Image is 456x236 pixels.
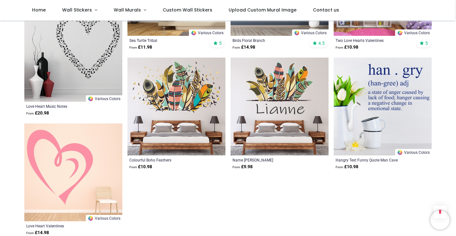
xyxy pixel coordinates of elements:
[26,110,49,116] strong: £ 20.98
[86,215,122,221] a: Various Colors
[189,29,225,36] a: Various Colors
[232,38,308,43] a: Birds Floral Branch
[114,7,141,13] span: Wall Murals
[292,29,329,36] a: Various Colors
[129,46,137,49] span: From
[313,7,339,13] span: Contact us
[232,46,240,49] span: From
[430,210,450,230] iframe: Brevo live chat
[26,230,49,236] strong: £ 14.98
[336,157,411,162] a: Hangry Text Funny Quote Man Cave Kitchen
[232,157,308,162] a: Name [PERSON_NAME]
[395,29,432,36] a: Various Colors
[129,165,137,169] span: From
[191,30,197,36] img: Color Wheel
[397,150,403,155] img: Color Wheel
[24,4,122,102] img: Love Heart Music Notes Wall Sticker
[129,44,152,51] strong: £ 11.98
[397,30,403,36] img: Color Wheel
[336,44,358,51] strong: £ 10.98
[129,157,205,162] a: Colourful Boho Feathers
[26,223,102,228] a: Love Heart Valentines
[62,7,92,13] span: Wall Stickers
[24,123,122,221] img: Love Heart Valentines Wall Sticker
[334,58,432,155] img: Hangry Text Funny Quote Man Cave Kitchen Wall Sticker
[395,149,432,155] a: Various Colors
[232,44,255,51] strong: £ 14.98
[318,40,325,46] span: 4.5
[232,165,240,169] span: From
[26,112,34,115] span: From
[127,58,225,155] img: Colourful Boho Feathers Wall Sticker
[129,38,205,43] a: Sea Turtle Tribal
[26,104,102,109] a: Love Heart Music Notes
[32,7,46,13] span: Home
[129,164,152,170] strong: £ 10.98
[336,164,358,170] strong: £ 10.98
[336,38,411,43] a: Two Love Hearts Valentines
[88,96,94,102] img: Color Wheel
[229,7,297,13] span: Upload Custom Mural Image
[26,231,34,235] span: From
[231,58,329,155] img: Personalised Name Boho Feathers Wall Sticker
[88,216,94,221] img: Color Wheel
[336,165,343,169] span: From
[163,7,212,13] span: Custom Wall Stickers
[336,46,343,49] span: From
[232,164,253,170] strong: £ 9.98
[294,30,300,36] img: Color Wheel
[219,40,222,46] span: 5
[86,95,122,102] a: Various Colors
[425,40,428,46] span: 5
